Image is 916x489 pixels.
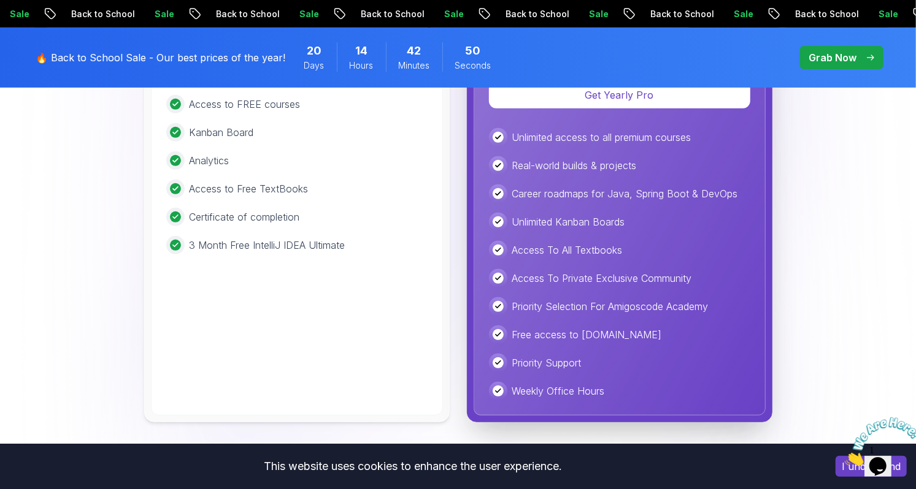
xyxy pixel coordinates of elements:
p: Back to School [351,8,434,20]
p: Career roadmaps for Java, Spring Boot & DevOps [512,186,738,201]
p: Access To All Textbooks [512,243,623,257]
p: Certificate of completion [190,210,300,224]
p: Back to School [641,8,724,20]
p: Weekly Office Hours [512,384,605,398]
p: Sale [434,8,474,20]
p: Back to School [785,8,869,20]
p: Back to School [496,8,579,20]
p: Sale [145,8,184,20]
p: Sale [724,8,763,20]
a: Get Yearly Pro [489,89,750,101]
p: 3 Month Free IntelliJ IDEA Ultimate [190,238,345,252]
p: Grab Now [809,50,857,65]
span: 42 Minutes [407,42,421,59]
p: Unlimited access to all premium courses [512,130,691,145]
span: Minutes [399,59,430,72]
p: Access To Private Exclusive Community [512,271,692,286]
span: Days [304,59,325,72]
p: 🔥 Back to School Sale - Our best prices of the year! [36,50,286,65]
p: Free access to [DOMAIN_NAME] [512,327,662,342]
p: Unlimited Kanban Boards [512,214,625,229]
p: Access to FREE courses [190,97,301,112]
p: Priority Support [512,355,582,370]
p: Back to School [61,8,145,20]
p: Back to School [206,8,290,20]
span: 1 [5,5,10,15]
span: 14 Hours [355,42,368,59]
p: Sale [290,8,329,20]
span: Seconds [455,59,491,72]
p: Sale [579,8,618,20]
iframe: chat widget [840,412,916,471]
button: Accept cookies [836,456,907,477]
p: Kanban Board [190,125,254,140]
p: Access to Free TextBooks [190,181,309,196]
img: Chat attention grabber [5,5,81,53]
p: Sale [869,8,908,20]
button: Get Yearly Pro [489,81,750,108]
p: Real-world builds & projects [512,158,637,173]
p: Priority Selection For Amigoscode Academy [512,299,709,314]
p: Analytics [190,153,229,168]
span: 20 Days [307,42,321,59]
span: 50 Seconds [466,42,481,59]
div: This website uses cookies to enhance the user experience. [9,453,817,480]
span: Hours [350,59,374,72]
